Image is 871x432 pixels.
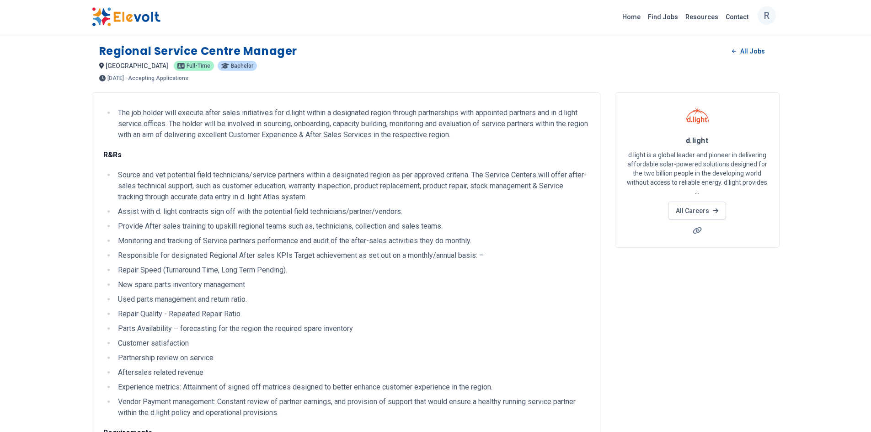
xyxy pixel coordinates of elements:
[682,10,722,24] a: Resources
[615,259,780,387] iframe: Advertisement
[231,63,253,69] span: Bachelor
[115,338,589,349] li: Customer satisfaction
[107,75,124,81] span: [DATE]
[103,150,122,159] strong: R&Rs
[722,10,752,24] a: Contact
[126,75,188,81] p: - Accepting Applications
[92,7,160,27] img: Elevolt
[115,265,589,276] li: Repair Speed (Turnaround Time, Long Term Pending).
[115,279,589,290] li: New spare parts inventory management
[115,221,589,232] li: Provide After sales training to upskill regional teams such as, technicians, collection and sales...
[115,294,589,305] li: Used parts management and return ratio.
[668,202,726,220] a: All Careers
[115,206,589,217] li: Assist with d. light contracts sign off with the potential field technicians/partner/vendors.
[115,309,589,320] li: Repair Quality - Repeated Repair Ratio.
[115,170,589,203] li: Source and vet potential field technicians/service partners within a designated region as per app...
[686,104,709,127] img: d.light
[115,250,589,261] li: Responsible for designated Regional After sales KPIs Target achievement as set out on a monthly/a...
[626,150,768,196] p: d.light is a global leader and pioneer in delivering affordable solar-powered solutions designed ...
[99,44,298,59] h1: Regional Service Centre Manager
[187,63,210,69] span: Full-time
[764,4,769,27] p: R
[115,323,589,334] li: Parts Availability – forecasting for the region the required spare inventory
[115,396,589,418] li: Vendor Payment management: Constant review of partner earnings, and provision of support that wou...
[115,367,589,378] li: Aftersales related revenue
[725,44,772,58] a: All Jobs
[686,136,708,145] span: d.light
[115,235,589,246] li: Monitoring and tracking of Service partners performance and audit of the after-sales activities t...
[115,382,589,393] li: Experience metrics: Attainment of signed off matrices designed to better enhance customer experie...
[644,10,682,24] a: Find Jobs
[758,6,776,25] button: R
[106,62,168,69] span: [GEOGRAPHIC_DATA]
[115,352,589,363] li: Partnership review on service
[619,10,644,24] a: Home
[115,107,589,140] li: The job holder will execute after sales initiatives for d.light within a designated region throug...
